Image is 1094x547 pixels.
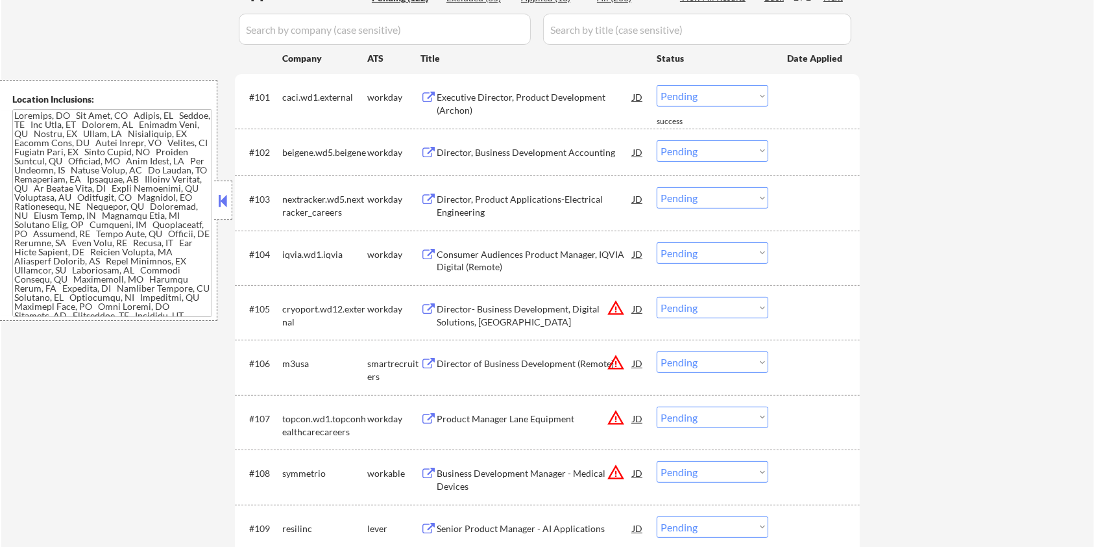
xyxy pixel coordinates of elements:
div: JD [631,461,644,485]
div: #103 [249,193,272,206]
div: JD [631,85,644,108]
div: cryoport.wd12.external [282,303,367,328]
div: Director, Business Development Accounting [437,146,633,159]
div: JD [631,140,644,164]
button: warning_amber [607,409,625,427]
div: JD [631,516,644,540]
div: #105 [249,303,272,316]
div: Director of Business Development (Remote) [437,357,633,370]
div: caci.wd1.external [282,91,367,104]
div: #104 [249,248,272,261]
div: lever [367,522,420,535]
div: JD [631,242,644,266]
div: #109 [249,522,272,535]
div: #108 [249,467,272,480]
div: workday [367,146,420,159]
div: Business Development Manager - Medical Devices [437,467,633,492]
input: Search by title (case sensitive) [543,14,851,45]
button: warning_amber [607,463,625,481]
div: Company [282,52,367,65]
div: JD [631,407,644,430]
div: workable [367,467,420,480]
div: Date Applied [787,52,844,65]
div: resilinc [282,522,367,535]
div: beigene.wd5.beigene [282,146,367,159]
div: workday [367,413,420,426]
div: Consumer Audiences Product Manager, IQVIA Digital (Remote) [437,248,633,273]
div: ATS [367,52,420,65]
div: JD [631,351,644,375]
div: Director, Product Applications-Electrical Engineering [437,193,633,218]
div: m3usa [282,357,367,370]
div: smartrecruiters [367,357,420,383]
div: symmetrio [282,467,367,480]
div: workday [367,91,420,104]
div: Senior Product Manager - AI Applications [437,522,633,535]
div: iqvia.wd1.iqvia [282,248,367,261]
input: Search by company (case sensitive) [239,14,531,45]
div: Status [657,46,768,70]
div: Product Manager Lane Equipment [437,413,633,426]
div: #102 [249,146,272,159]
div: #106 [249,357,272,370]
div: Director- Business Development, Digital Solutions, [GEOGRAPHIC_DATA] [437,303,633,328]
button: warning_amber [607,353,625,372]
div: workday [367,248,420,261]
button: warning_amber [607,299,625,317]
div: workday [367,193,420,206]
div: Executive Director, Product Development (Archon) [437,91,633,116]
div: #107 [249,413,272,426]
div: success [657,116,709,127]
div: JD [631,297,644,320]
div: workday [367,303,420,316]
div: Title [420,52,644,65]
div: Location Inclusions: [12,93,212,106]
div: #101 [249,91,272,104]
div: topcon.wd1.topconhealthcarecareers [282,413,367,438]
div: nextracker.wd5.nextracker_careers [282,193,367,218]
div: JD [631,187,644,210]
